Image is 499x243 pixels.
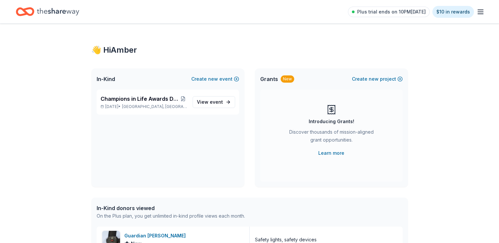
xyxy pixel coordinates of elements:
[357,8,426,16] span: Plus trial ends on 10PM[DATE]
[101,104,187,109] p: [DATE] •
[309,118,354,125] div: Introducing Grants!
[210,99,223,105] span: event
[348,7,430,17] a: Plus trial ends on 10PM[DATE]
[91,45,408,55] div: 👋 Hi Amber
[97,212,245,220] div: On the Plus plan, you get unlimited in-kind profile views each month.
[287,128,376,147] div: Discover thousands of mission-aligned grant opportunities.
[16,4,79,19] a: Home
[352,75,403,83] button: Createnewproject
[260,75,278,83] span: Grants
[318,149,344,157] a: Learn more
[97,75,115,83] span: In-Kind
[369,75,379,83] span: new
[193,96,235,108] a: View event
[281,75,294,83] div: New
[101,95,179,103] span: Champions in Life Awards Dinner & Fundraiser
[124,232,188,240] div: Guardian [PERSON_NAME]
[432,6,474,18] a: $10 in rewards
[191,75,239,83] button: Createnewevent
[97,204,245,212] div: In-Kind donors viewed
[208,75,218,83] span: new
[197,98,223,106] span: View
[122,104,187,109] span: [GEOGRAPHIC_DATA], [GEOGRAPHIC_DATA]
